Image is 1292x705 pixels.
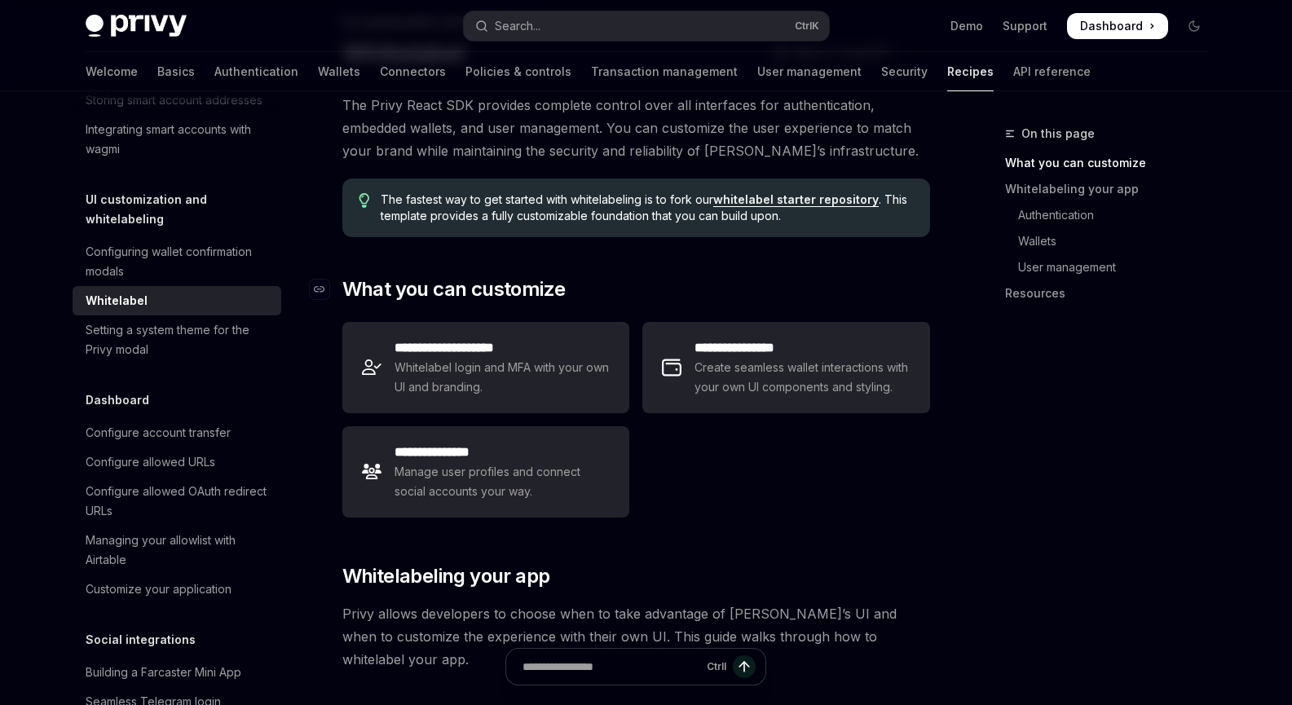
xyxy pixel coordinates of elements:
span: Dashboard [1080,18,1143,34]
a: Customize your application [73,575,281,604]
a: Recipes [947,52,994,91]
a: Basics [157,52,195,91]
div: Managing your allowlist with Airtable [86,531,271,570]
input: Ask a question... [523,649,700,685]
a: Navigate to header [310,276,342,302]
svg: Tip [359,193,370,208]
a: Configure account transfer [73,418,281,447]
a: **** **** **** *Create seamless wallet interactions with your own UI components and styling. [642,322,929,413]
div: Whitelabel [86,291,148,311]
a: Support [1003,18,1047,34]
a: Building a Farcaster Mini App [73,658,281,687]
h5: Social integrations [86,630,196,650]
a: Resources [1005,280,1220,306]
a: User management [1005,254,1220,280]
button: Send message [733,655,756,678]
div: Customize your application [86,579,232,599]
a: Authentication [1005,202,1220,228]
a: Dashboard [1067,13,1168,39]
span: Create seamless wallet interactions with your own UI components and styling. [695,358,910,397]
div: Configure account transfer [86,423,231,443]
a: Authentication [214,52,298,91]
span: On this page [1021,124,1095,143]
a: Configure allowed OAuth redirect URLs [73,477,281,526]
a: Integrating smart accounts with wagmi [73,115,281,164]
a: Wallets [318,52,360,91]
span: Manage user profiles and connect social accounts your way. [395,462,610,501]
span: Whitelabel login and MFA with your own UI and branding. [395,358,610,397]
a: Welcome [86,52,138,91]
h5: UI customization and whitelabeling [86,190,281,229]
a: Configure allowed URLs [73,447,281,477]
span: Privy allows developers to choose when to take advantage of [PERSON_NAME]’s UI and when to custom... [342,602,930,671]
a: Connectors [380,52,446,91]
div: Integrating smart accounts with wagmi [86,120,271,159]
a: Managing your allowlist with Airtable [73,526,281,575]
a: Configuring wallet confirmation modals [73,237,281,286]
button: Open search [464,11,829,41]
a: whitelabel starter repository [713,192,879,207]
a: User management [757,52,862,91]
span: The Privy React SDK provides complete control over all interfaces for authentication, embedded wa... [342,94,930,162]
span: Whitelabeling your app [342,563,550,589]
a: Whitelabeling your app [1005,176,1220,202]
h5: Dashboard [86,390,149,410]
a: Transaction management [591,52,738,91]
span: What you can customize [342,276,566,302]
span: Ctrl K [795,20,819,33]
a: What you can customize [1005,150,1220,176]
a: Whitelabel [73,286,281,315]
div: Configure allowed OAuth redirect URLs [86,482,271,521]
a: Policies & controls [465,52,571,91]
a: Security [881,52,928,91]
a: API reference [1013,52,1091,91]
div: Configuring wallet confirmation modals [86,242,271,281]
span: The fastest way to get started with whitelabeling is to fork our . This template provides a fully... [381,192,913,224]
img: dark logo [86,15,187,37]
a: Demo [950,18,983,34]
a: Wallets [1005,228,1220,254]
div: Building a Farcaster Mini App [86,663,241,682]
div: Setting a system theme for the Privy modal [86,320,271,359]
a: Setting a system theme for the Privy modal [73,315,281,364]
button: Toggle dark mode [1181,13,1207,39]
div: Search... [495,16,540,36]
a: **** **** *****Manage user profiles and connect social accounts your way. [342,426,629,518]
div: Configure allowed URLs [86,452,215,472]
